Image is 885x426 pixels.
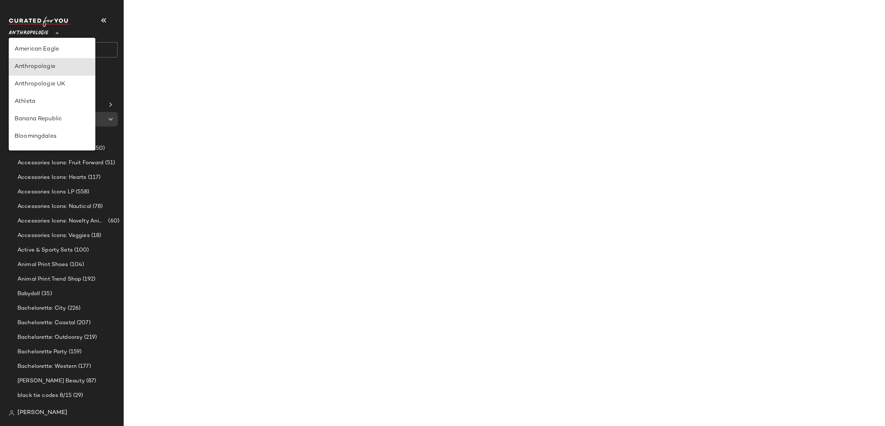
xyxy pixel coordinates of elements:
[77,362,91,371] span: (177)
[17,391,72,400] span: black tie codes 8/15
[17,217,107,225] span: Accessories Icons: Novelty Animal
[74,188,90,196] span: (558)
[91,202,103,211] span: (78)
[17,261,68,269] span: Animal Print Shoes
[17,333,83,342] span: Bachelorette: Outdoorsy
[17,246,73,254] span: Active & Sporty Sets
[25,115,51,124] span: Curations
[40,290,52,298] span: (35)
[87,173,101,182] span: (117)
[83,333,97,342] span: (219)
[73,246,89,254] span: (100)
[17,144,90,153] span: Accessories Icons: Flowers
[17,232,90,240] span: Accessories Icons: Veggies
[17,173,87,182] span: Accessories Icons: Hearts
[25,86,57,95] span: All Products
[66,304,81,313] span: (226)
[17,304,66,313] span: Bachelorette: City
[67,348,82,356] span: (159)
[17,377,85,385] span: [PERSON_NAME] Beauty
[90,232,102,240] span: (18)
[9,25,48,38] span: Anthropologie
[72,391,83,400] span: (29)
[9,410,15,416] img: svg%3e
[17,188,74,196] span: Accessories Icons LP
[23,72,52,80] span: Dashboard
[75,319,91,327] span: (207)
[9,17,71,27] img: cfy_white_logo.C9jOOHJF.svg
[72,101,81,109] span: (6)
[68,261,84,269] span: (104)
[17,362,77,371] span: Bachelorette: Western
[17,202,91,211] span: Accessories Icons: Nautical
[12,72,19,79] img: svg%3e
[107,217,119,225] span: (60)
[17,159,104,167] span: Accessories Icons: Fruit Forward
[90,144,105,153] span: (150)
[83,130,95,138] span: (96)
[17,130,83,138] span: Accessories Icons: Bows
[17,275,81,284] span: Animal Print Trend Shop
[104,159,115,167] span: (51)
[17,409,67,417] span: [PERSON_NAME]
[51,115,66,124] span: (162)
[85,377,96,385] span: (87)
[17,290,40,298] span: Babydoll
[17,319,75,327] span: Bachelorette: Coastal
[25,101,72,109] span: Global Clipboards
[17,348,67,356] span: Bachelorette Party
[81,275,95,284] span: (192)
